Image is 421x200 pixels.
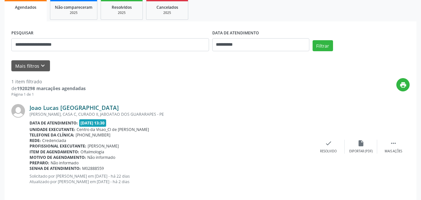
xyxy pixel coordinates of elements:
div: 2025 [55,10,93,15]
b: Unidade executante: [30,127,75,132]
div: Exportar (PDF) [349,149,373,154]
b: Preparo: [30,160,49,166]
i: print [400,81,407,88]
span: Credenciada [42,138,66,143]
button: Filtrar [313,40,333,51]
label: PESQUISAR [11,28,33,38]
b: Senha de atendimento: [30,166,81,171]
span: M02888559 [82,166,104,171]
span: [DATE] 13:30 [79,119,106,127]
span: Não informado [87,155,115,160]
span: Agendados [15,5,36,10]
span: Resolvidos [112,5,132,10]
button: Mais filtroskeyboard_arrow_down [11,60,50,72]
div: Página 1 de 1 [11,92,86,97]
div: 2025 [105,10,138,15]
span: Cancelados [156,5,178,10]
i: check [325,140,332,147]
div: 1 item filtrado [11,78,86,85]
i:  [390,140,397,147]
b: Motivo de agendamento: [30,155,86,160]
a: Joao Lucas [GEOGRAPHIC_DATA] [30,104,119,111]
button: print [396,78,410,91]
i: keyboard_arrow_down [39,62,46,69]
div: de [11,85,86,92]
b: Rede: [30,138,41,143]
span: [PERSON_NAME] [88,143,119,149]
div: 2025 [151,10,183,15]
label: DATA DE ATENDIMENTO [212,28,259,38]
div: Resolvido [320,149,337,154]
img: img [11,104,25,118]
b: Item de agendamento: [30,149,79,155]
span: Oftalmologia [80,149,104,155]
b: Profissional executante: [30,143,86,149]
span: [PHONE_NUMBER] [76,132,110,138]
i: insert_drive_file [357,140,365,147]
b: Telefone da clínica: [30,132,74,138]
div: Mais ações [385,149,402,154]
b: Data de atendimento: [30,120,78,126]
span: Não compareceram [55,5,93,10]
span: Não informado [51,160,79,166]
div: [PERSON_NAME], CASA C, CURADO II, JABOATAO DOS GUARARAPES - PE [30,112,312,117]
strong: 1920298 marcações agendadas [17,85,86,91]
span: Centro da Visao_Cl de [PERSON_NAME] [77,127,149,132]
p: Solicitado por [PERSON_NAME] em [DATE] - há 22 dias Atualizado por [PERSON_NAME] em [DATE] - há 2... [30,173,312,184]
